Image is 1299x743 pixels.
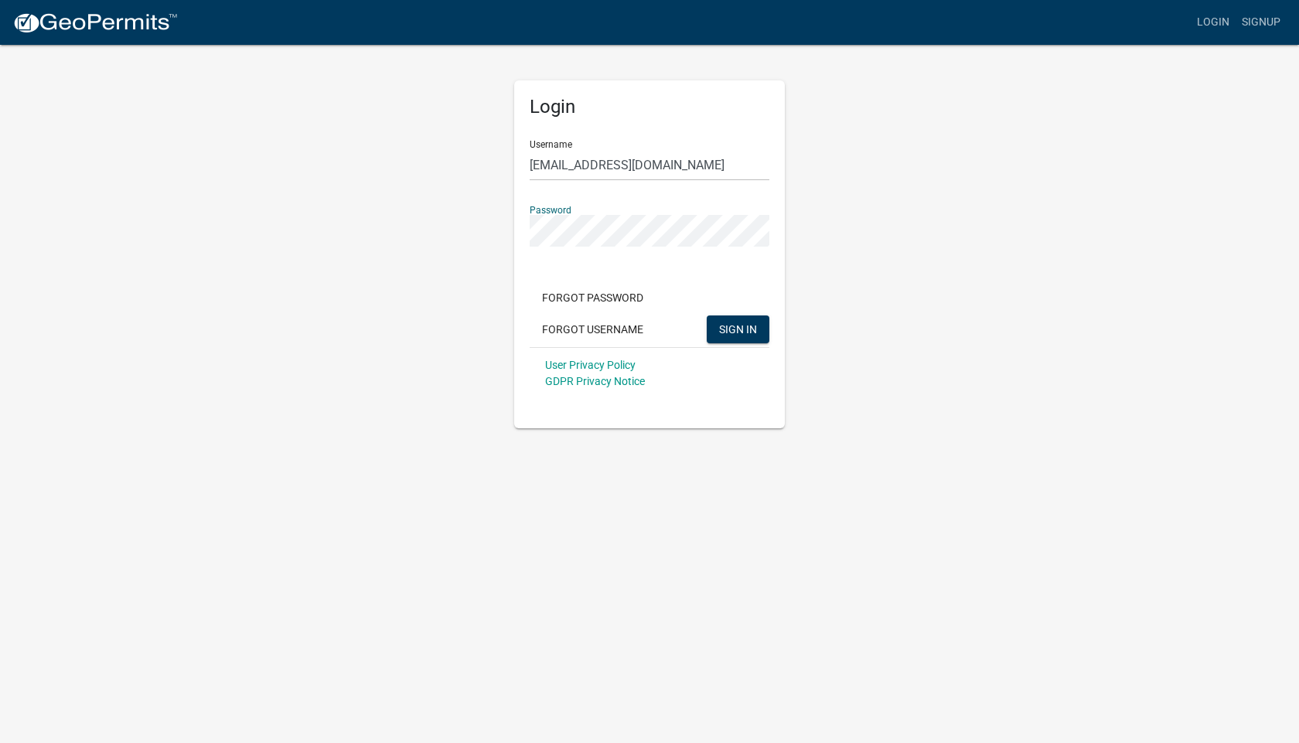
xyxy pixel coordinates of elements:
a: Signup [1236,8,1287,37]
button: Forgot Username [530,315,656,343]
button: SIGN IN [707,315,769,343]
a: Login [1191,8,1236,37]
span: SIGN IN [719,322,757,335]
button: Forgot Password [530,284,656,312]
a: User Privacy Policy [545,359,636,371]
h5: Login [530,96,769,118]
a: GDPR Privacy Notice [545,375,645,387]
